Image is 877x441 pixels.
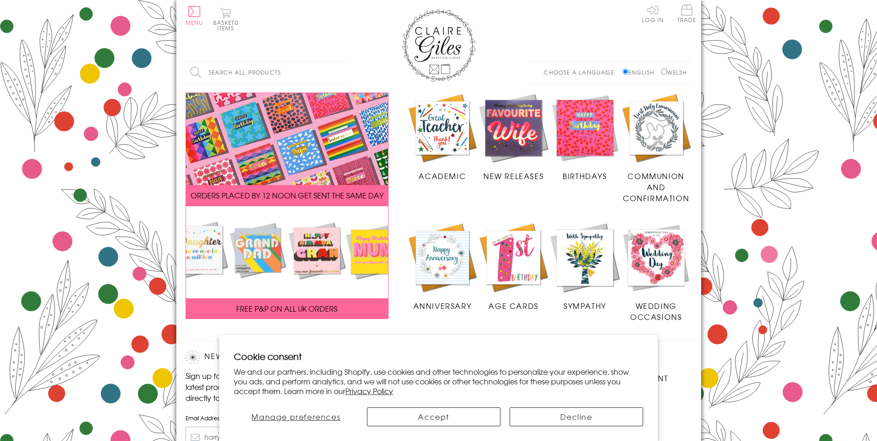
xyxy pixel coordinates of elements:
span: 0 items [217,18,238,32]
p: We and our partners, including Shopify, use cookies and other technologies to personalize your ex... [234,367,643,395]
a: Anniversary [407,222,478,311]
h2: Newsletter [186,350,342,364]
button: Accept [367,407,500,426]
a: Communion and Confirmation [621,93,692,204]
span: New Releases [483,170,544,181]
label: Welsh [661,68,687,76]
a: Age Cards [478,222,549,311]
span: Manage preferences [251,411,340,422]
a: New Releases [478,93,549,182]
button: Decline [510,407,643,426]
span: Birthdays [563,170,607,181]
button: Manage preferences [234,407,358,426]
button: Menu [186,6,203,25]
input: Search all products [186,62,347,83]
input: Search [337,62,347,83]
input: English [622,69,628,75]
label: Email Address [186,414,342,422]
a: Academic [407,93,478,182]
button: Basket0 items [213,7,238,31]
a: Wedding Occasions [621,222,692,322]
input: Welsh [661,69,667,75]
img: Claire Giles Greetings Cards [402,9,476,82]
p: Choose a language: [544,68,621,76]
span: Sympathy [563,300,606,311]
label: English [622,68,659,76]
a: Log In [642,5,664,23]
span: Academic [418,170,466,181]
a: Sympathy [549,222,621,311]
span: Communion and Confirmation [623,170,689,203]
p: Sign up for our newsletter to receive the latest product launches, news and offers directly to yo... [186,370,342,403]
span: Wedding Occasions [630,300,682,322]
span: Age Cards [488,300,538,311]
h2: Cookie consent [234,350,643,363]
span: ORDERS PLACED BY 12 NOON GET SENT THE SAME DAY [191,190,383,201]
span: Anniversary [413,300,472,311]
span: Trade [677,5,697,23]
span: FREE P&P ON ALL UK ORDERS [236,303,337,314]
a: Birthdays [549,93,621,182]
a: Privacy Policy [345,385,393,396]
a: Trade [677,5,697,24]
span: Menu [186,18,203,27]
